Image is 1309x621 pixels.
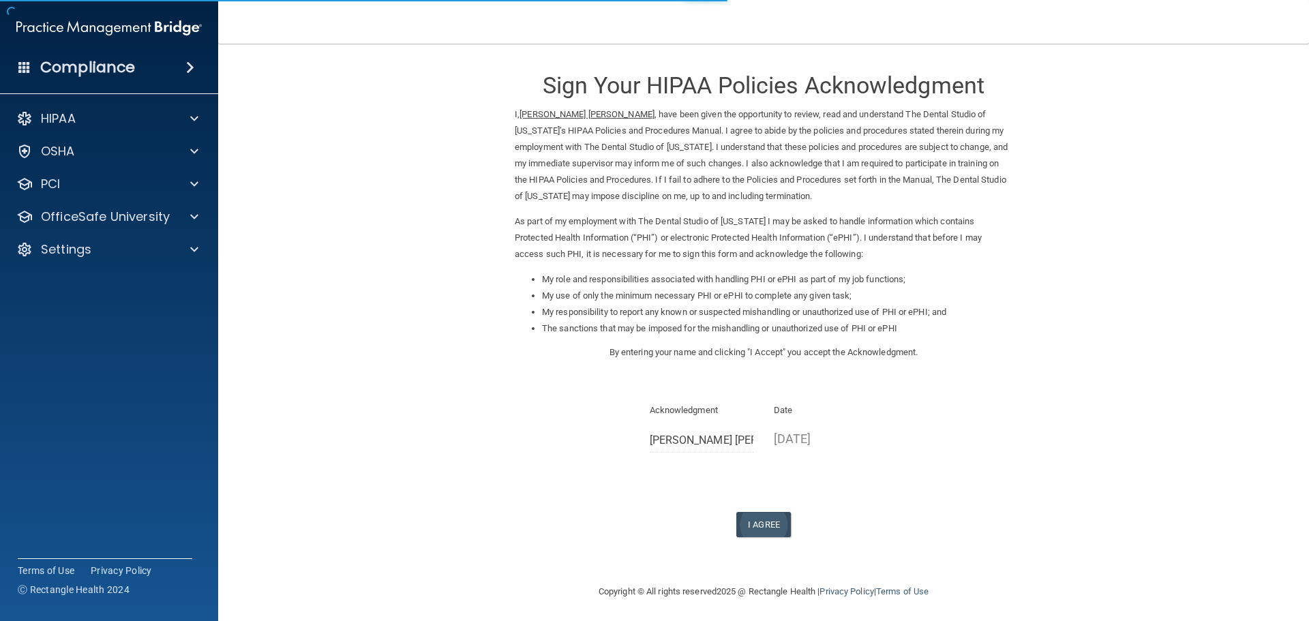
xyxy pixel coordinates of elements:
[16,209,198,225] a: OfficeSafe University
[16,241,198,258] a: Settings
[91,564,152,577] a: Privacy Policy
[41,241,91,258] p: Settings
[650,402,754,419] p: Acknowledgment
[819,586,873,596] a: Privacy Policy
[520,109,654,119] ins: [PERSON_NAME] [PERSON_NAME]
[515,73,1012,98] h3: Sign Your HIPAA Policies Acknowledgment
[876,586,929,596] a: Terms of Use
[18,564,74,577] a: Terms of Use
[542,288,1012,304] li: My use of only the minimum necessary PHI or ePHI to complete any given task;
[515,570,1012,614] div: Copyright © All rights reserved 2025 @ Rectangle Health | |
[650,427,754,453] input: Full Name
[41,176,60,192] p: PCI
[774,427,878,450] p: [DATE]
[41,143,75,160] p: OSHA
[41,110,76,127] p: HIPAA
[515,344,1012,361] p: By entering your name and clicking "I Accept" you accept the Acknowledgment.
[542,271,1012,288] li: My role and responsibilities associated with handling PHI or ePHI as part of my job functions;
[542,304,1012,320] li: My responsibility to report any known or suspected mishandling or unauthorized use of PHI or ePHI...
[16,176,198,192] a: PCI
[18,583,130,596] span: Ⓒ Rectangle Health 2024
[41,209,170,225] p: OfficeSafe University
[16,14,202,42] img: PMB logo
[16,110,198,127] a: HIPAA
[774,402,878,419] p: Date
[16,143,198,160] a: OSHA
[542,320,1012,337] li: The sanctions that may be imposed for the mishandling or unauthorized use of PHI or ePHI
[515,213,1012,262] p: As part of my employment with The Dental Studio of [US_STATE] I may be asked to handle informatio...
[40,58,135,77] h4: Compliance
[736,512,791,537] button: I Agree
[515,106,1012,205] p: I, , have been given the opportunity to review, read and understand The Dental Studio of [US_STAT...
[1073,524,1293,579] iframe: Drift Widget Chat Controller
